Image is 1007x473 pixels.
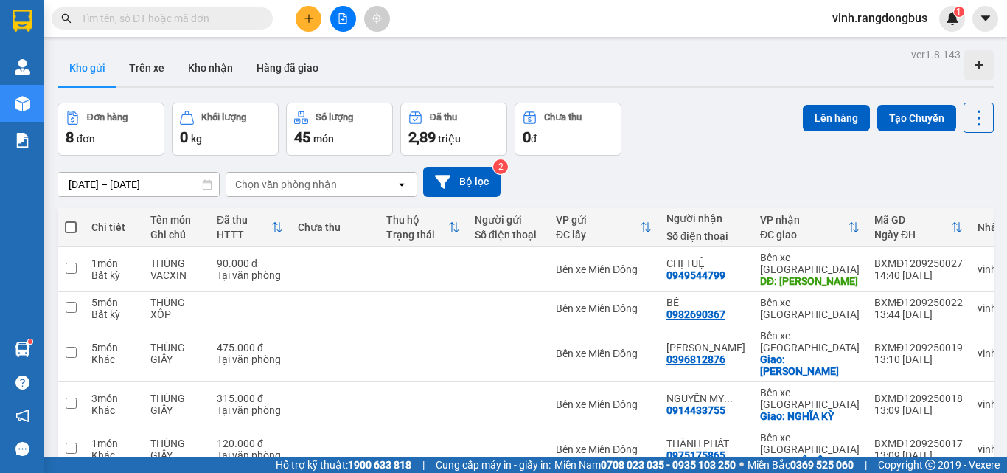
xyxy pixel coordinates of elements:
[386,214,448,226] div: Thu hộ
[423,167,501,197] button: Bộ lọc
[956,7,961,17] span: 1
[954,7,964,17] sup: 1
[475,229,541,241] div: Số điện thoại
[544,112,582,122] div: Chưa thu
[760,330,860,353] div: Bến xe [GEOGRAPHIC_DATA]
[436,457,551,473] span: Cung cấp máy in - giấy in:
[348,459,411,471] strong: 1900 633 818
[760,387,860,410] div: Bến xe [GEOGRAPHIC_DATA]
[979,12,992,25] span: caret-down
[13,10,32,32] img: logo-vxr
[91,269,136,281] div: Bất kỳ
[217,449,283,461] div: Tại văn phòng
[87,112,128,122] div: Đơn hàng
[515,103,621,156] button: Chưa thu0đ
[338,13,348,24] span: file-add
[286,103,393,156] button: Số lượng45món
[666,297,745,308] div: BÉ
[330,6,356,32] button: file-add
[556,443,652,455] div: Bến xe Miền Đông
[191,133,202,145] span: kg
[91,353,136,365] div: Khác
[422,457,425,473] span: |
[867,208,970,247] th: Toggle SortBy
[760,297,860,320] div: Bến xe [GEOGRAPHIC_DATA]
[28,339,32,344] sup: 1
[91,393,136,404] div: 3 món
[276,457,411,473] span: Hỗ trợ kỹ thuật:
[61,13,72,24] span: search
[400,103,507,156] button: Đã thu2,89 triệu
[217,342,283,353] div: 475.000 đ
[874,404,963,416] div: 13:09 [DATE]
[91,404,136,416] div: Khác
[865,457,867,473] span: |
[15,96,30,111] img: warehouse-icon
[724,393,733,404] span: ...
[803,105,870,131] button: Lên hàng
[760,455,860,467] div: Giao: CHÂU Ổ
[523,128,531,146] span: 0
[150,229,202,241] div: Ghi chú
[911,46,961,63] div: ver 1.8.143
[874,214,951,226] div: Mã GD
[666,404,725,416] div: 0914433755
[874,438,963,449] div: BXMĐ1209250017
[91,438,136,449] div: 1 món
[81,10,255,27] input: Tìm tên, số ĐT hoặc mã đơn
[820,9,939,27] span: vinh.rangdongbus
[760,229,848,241] div: ĐC giao
[180,128,188,146] span: 0
[666,342,745,353] div: TƯỜNG VÂN
[396,179,408,190] svg: open
[760,252,860,275] div: Bến xe [GEOGRAPHIC_DATA]
[760,214,848,226] div: VP nhận
[58,173,219,196] input: Select a date range.
[217,438,283,449] div: 120.000 đ
[296,6,321,32] button: plus
[91,221,136,233] div: Chi tiết
[217,229,271,241] div: HTTT
[874,308,963,320] div: 13:44 [DATE]
[601,459,736,471] strong: 0708 023 035 - 0935 103 250
[666,308,725,320] div: 0982690367
[666,230,745,242] div: Số điện thoại
[874,353,963,365] div: 13:10 [DATE]
[554,457,736,473] span: Miền Nam
[77,133,95,145] span: đơn
[946,12,959,25] img: icon-new-feature
[15,342,30,357] img: warehouse-icon
[556,229,640,241] div: ĐC lấy
[15,133,30,148] img: solution-icon
[217,353,283,365] div: Tại văn phòng
[531,133,537,145] span: đ
[874,229,951,241] div: Ngày ĐH
[217,258,283,269] div: 90.000 đ
[666,258,745,269] div: CHỊ TUỆ
[217,404,283,416] div: Tại văn phòng
[91,308,136,320] div: Bất kỳ
[874,258,963,269] div: BXMĐ1209250027
[666,353,725,365] div: 0396812876
[379,208,467,247] th: Toggle SortBy
[172,103,279,156] button: Khối lượng0kg
[91,449,136,461] div: Khác
[556,263,652,275] div: Bến xe Miền Đông
[438,133,461,145] span: triệu
[386,229,448,241] div: Trạng thái
[666,449,725,461] div: 0975175865
[739,462,744,468] span: ⚪️
[150,393,202,416] div: THÙNG GIẤY
[874,342,963,353] div: BXMĐ1209250019
[760,432,860,455] div: Bến xe [GEOGRAPHIC_DATA]
[150,438,202,461] div: THÙNG GIẤY
[790,459,854,471] strong: 0369 525 060
[245,50,330,86] button: Hàng đã giao
[364,6,390,32] button: aim
[475,214,541,226] div: Người gửi
[91,258,136,269] div: 1 món
[176,50,245,86] button: Kho nhận
[556,214,640,226] div: VP gửi
[556,303,652,314] div: Bến xe Miền Đông
[964,50,994,80] div: Tạo kho hàng mới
